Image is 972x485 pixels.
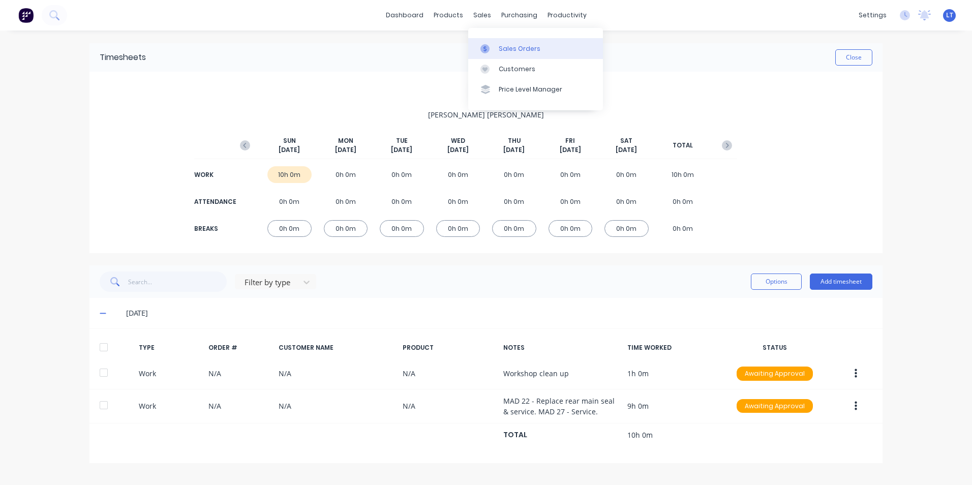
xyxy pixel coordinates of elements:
span: TUE [396,136,408,145]
div: PRODUCT [403,343,495,352]
input: Search... [128,271,227,292]
div: WORK [194,170,235,179]
div: BREAKS [194,224,235,233]
a: Price Level Manager [468,79,603,100]
div: 0h 0m [324,220,368,237]
div: ATTENDANCE [194,197,235,206]
div: NOTES [503,343,619,352]
div: CUSTOMER NAME [279,343,394,352]
span: [DATE] [616,145,637,155]
div: STATUS [728,343,821,352]
div: 0h 0m [549,193,593,210]
span: TOTAL [673,141,693,150]
div: ORDER # [208,343,270,352]
span: [DATE] [503,145,525,155]
div: 0h 0m [436,193,480,210]
div: 10h 0m [661,166,705,183]
div: 0h 0m [380,220,424,237]
span: MON [338,136,353,145]
div: purchasing [496,8,542,23]
div: productivity [542,8,592,23]
div: 0h 0m [604,166,649,183]
div: Sales Orders [499,44,540,53]
div: 0h 0m [436,220,480,237]
div: Awaiting Approval [737,367,813,381]
div: 10h 0m [267,166,312,183]
div: 0h 0m [324,166,368,183]
div: 0h 0m [604,220,649,237]
div: Awaiting Approval [737,399,813,413]
a: dashboard [381,8,429,23]
a: Customers [468,59,603,79]
div: sales [468,8,496,23]
div: 0h 0m [549,220,593,237]
span: THU [508,136,521,145]
div: 0h 0m [380,193,424,210]
button: Options [751,274,802,290]
div: products [429,8,468,23]
div: [DATE] [126,308,872,319]
div: TYPE [139,343,201,352]
div: 0h 0m [492,193,536,210]
div: 0h 0m [267,220,312,237]
div: TIME WORKED [627,343,720,352]
div: Price Level Manager [499,85,562,94]
div: Timesheets [100,51,146,64]
button: Close [835,49,872,66]
span: [DATE] [335,145,356,155]
span: LT [946,11,953,20]
span: [DATE] [560,145,581,155]
div: 0h 0m [436,166,480,183]
div: settings [854,8,892,23]
span: WED [451,136,465,145]
span: [DATE] [447,145,469,155]
div: Customers [499,65,535,74]
span: SUN [283,136,296,145]
span: [DATE] [279,145,300,155]
a: Sales Orders [468,38,603,58]
div: 0h 0m [549,166,593,183]
div: 0h 0m [604,193,649,210]
div: 0h 0m [492,220,536,237]
span: FRI [565,136,575,145]
button: Add timesheet [810,274,872,290]
span: [DATE] [391,145,412,155]
div: 0h 0m [380,166,424,183]
span: [PERSON_NAME] [PERSON_NAME] [428,109,544,120]
div: 0h 0m [661,220,705,237]
div: 0h 0m [492,166,536,183]
img: Factory [18,8,34,23]
div: 0h 0m [267,193,312,210]
span: SAT [620,136,632,145]
div: 0h 0m [324,193,368,210]
div: 0h 0m [661,193,705,210]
